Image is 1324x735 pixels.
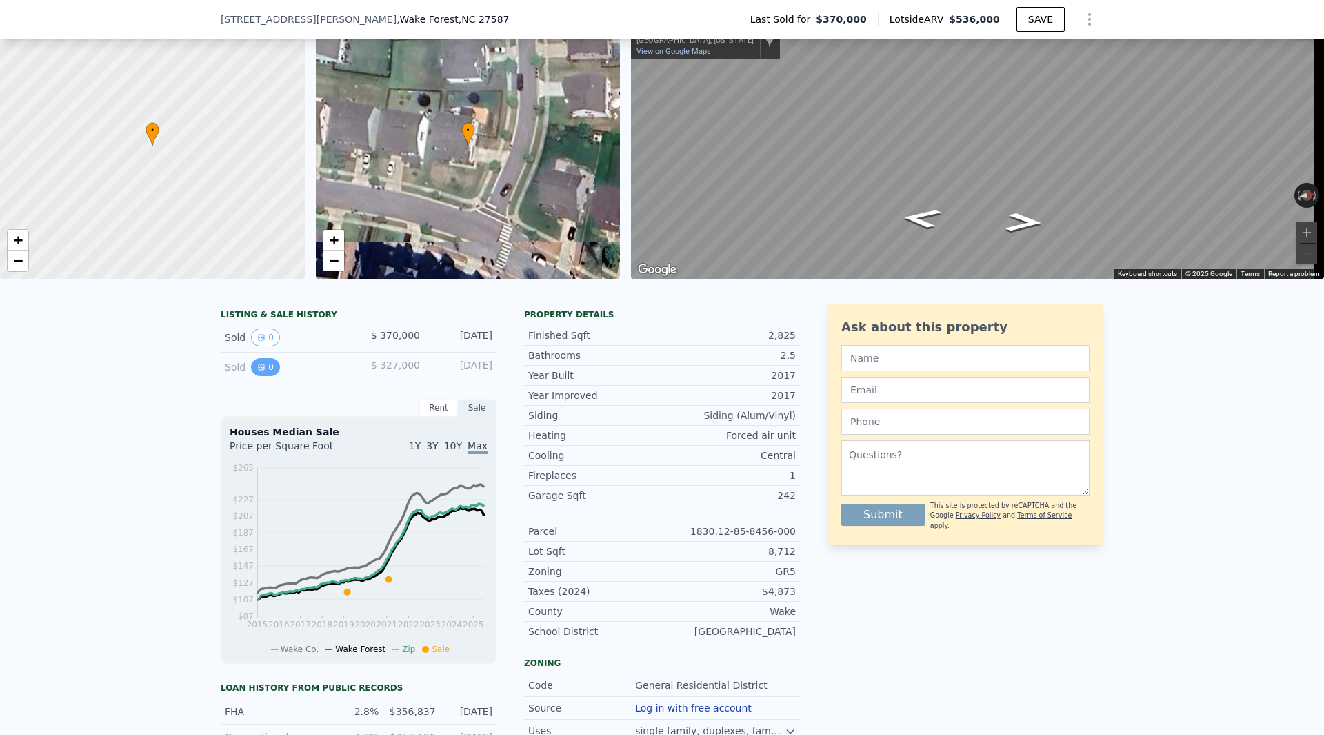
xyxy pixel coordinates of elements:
[1017,511,1072,519] a: Terms of Service
[634,261,680,279] img: Google
[444,440,462,451] span: 10Y
[662,545,796,558] div: 8,712
[1294,188,1320,203] button: Reset the view
[232,511,254,521] tspan: $207
[841,377,1090,403] input: Email
[662,429,796,442] div: Forced air unit
[230,439,359,461] div: Price per Square Foot
[989,208,1059,237] path: Go North, Headrace Mill St
[354,620,376,629] tspan: 2020
[461,124,475,137] span: •
[323,230,344,251] a: Zoom in
[409,440,421,451] span: 1Y
[431,358,492,376] div: [DATE]
[238,611,254,621] tspan: $87
[1016,7,1065,32] button: SAVE
[528,678,635,692] div: Code
[662,625,796,638] div: [GEOGRAPHIC_DATA]
[8,251,28,271] a: Zoom out
[528,349,662,362] div: Bathrooms
[441,620,463,629] tspan: 2024
[232,595,254,605] tspan: $107
[750,12,816,26] span: Last Sold for
[528,625,662,638] div: School District
[1312,183,1320,208] button: Rotate clockwise
[662,389,796,402] div: 2017
[635,703,752,714] button: Log in with free account
[371,360,420,371] span: $ 327,000
[225,329,348,346] div: Sold
[528,469,662,482] div: Fireplaces
[444,705,492,718] div: [DATE]
[398,620,419,629] tspan: 2022
[528,369,662,382] div: Year Built
[221,12,397,26] span: [STREET_ADDRESS][PERSON_NAME]
[419,399,458,417] div: Rent
[1296,222,1317,243] button: Zoom in
[1268,270,1320,277] a: Report a problem
[528,565,662,578] div: Zoning
[634,261,680,279] a: Open this area in Google Maps (opens a new window)
[432,645,450,654] span: Sale
[232,495,254,504] tspan: $227
[1118,269,1177,279] button: Keyboard shortcuts
[463,620,484,629] tspan: 2025
[528,701,635,715] div: Source
[146,122,159,146] div: •
[221,683,496,694] div: Loan history from public records
[397,12,509,26] span: , Wake Forest
[426,440,438,451] span: 3Y
[268,620,290,629] tspan: 2016
[662,469,796,482] div: 1
[247,620,268,629] tspan: 2015
[662,449,796,462] div: Central
[841,409,1090,435] input: Phone
[524,309,800,320] div: Property details
[662,329,796,342] div: 2,825
[662,525,796,538] div: 1830.12-85-8456-000
[402,645,415,654] span: Zip
[949,14,1000,25] span: $536,000
[1296,244,1317,264] button: Zoom out
[232,561,254,571] tspan: $147
[377,620,398,629] tspan: 2021
[635,678,770,692] div: General Residential District
[371,330,420,341] span: $ 370,000
[841,317,1090,337] div: Ask about this property
[329,252,338,269] span: −
[468,440,488,454] span: Max
[765,32,774,48] a: Show location on map
[528,585,662,598] div: Taxes (2024)
[323,251,344,271] a: Zoom out
[461,122,475,146] div: •
[1185,270,1232,277] span: © 2025 Google
[662,585,796,598] div: $4,873
[662,409,796,422] div: Siding (Alum/Vinyl)
[662,605,796,618] div: Wake
[225,358,348,376] div: Sold
[232,578,254,588] tspan: $127
[528,409,662,422] div: Siding
[232,463,254,473] tspan: $265
[816,12,867,26] span: $370,000
[329,231,338,248] span: +
[528,429,662,442] div: Heating
[312,620,333,629] tspan: 2018
[419,620,441,629] tspan: 2023
[528,489,662,502] div: Garage Sqft
[251,329,280,346] button: View historical data
[841,345,1090,371] input: Name
[230,425,488,439] div: Houses Median Sale
[662,565,796,578] div: GR5
[1241,270,1260,277] a: Terms (opens in new tab)
[459,14,510,25] span: , NC 27587
[841,504,925,526] button: Submit
[662,349,796,362] div: 2.5
[14,252,23,269] span: −
[387,705,435,718] div: $356,837
[524,658,800,669] div: Zoning
[333,620,354,629] tspan: 2019
[431,329,492,346] div: [DATE]
[631,14,1324,279] div: Street View
[528,605,662,618] div: County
